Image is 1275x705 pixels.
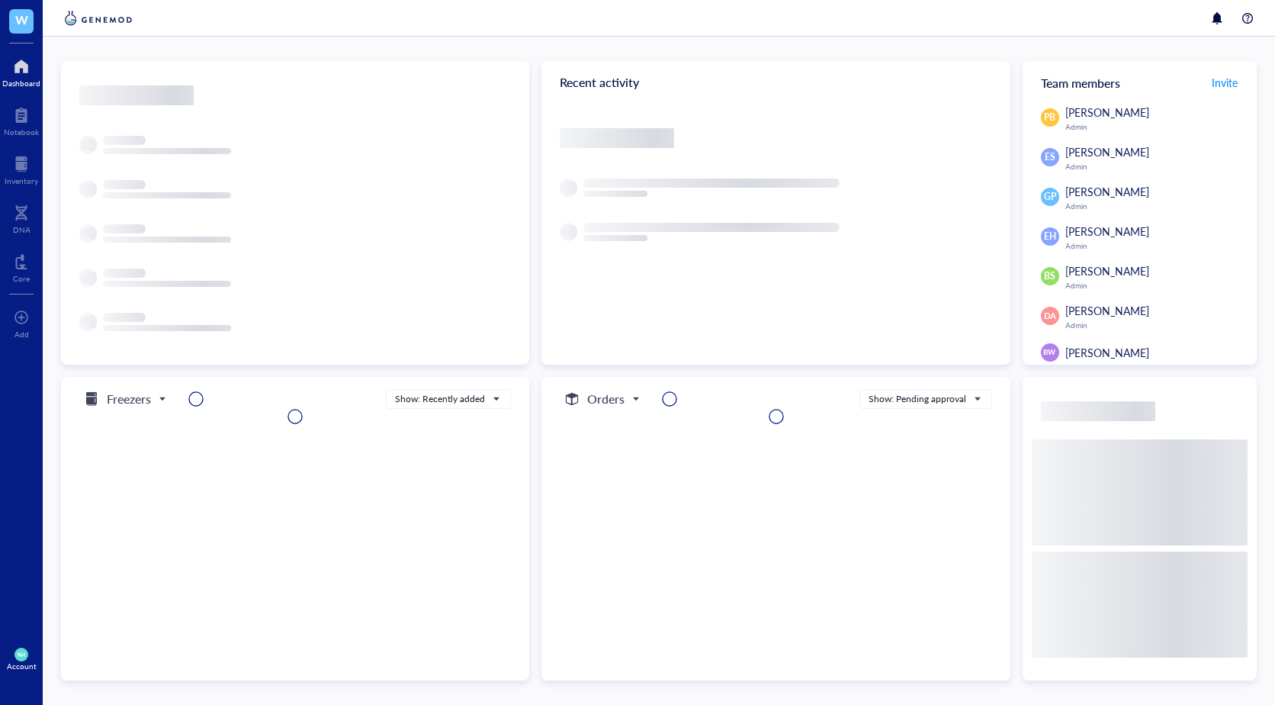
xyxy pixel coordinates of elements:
[1065,162,1248,171] div: Admin
[869,392,966,406] div: Show: Pending approval
[1212,75,1238,90] span: Invite
[395,392,485,406] div: Show: Recently added
[13,225,31,234] div: DNA
[1065,144,1149,159] span: [PERSON_NAME]
[14,330,29,339] div: Add
[1065,241,1248,250] div: Admin
[1023,61,1257,104] div: Team members
[5,176,38,185] div: Inventory
[13,274,30,283] div: Core
[1065,122,1248,131] div: Admin
[1065,303,1149,318] span: [PERSON_NAME]
[1065,105,1149,120] span: [PERSON_NAME]
[5,152,38,185] a: Inventory
[1065,184,1149,199] span: [PERSON_NAME]
[1065,263,1149,278] span: [PERSON_NAME]
[4,103,39,137] a: Notebook
[1044,111,1055,124] span: PB
[1065,224,1149,239] span: [PERSON_NAME]
[2,79,40,88] div: Dashboard
[1044,310,1056,323] span: DA
[18,652,26,658] span: NH
[61,9,136,27] img: genemod-logo
[541,61,1010,104] div: Recent activity
[7,662,37,671] div: Account
[1211,70,1238,95] button: Invite
[2,54,40,88] a: Dashboard
[1044,230,1056,243] span: EH
[13,249,30,283] a: Core
[1065,201,1248,211] div: Admin
[1065,345,1149,360] span: [PERSON_NAME]
[4,127,39,137] div: Notebook
[1044,269,1055,283] span: BS
[13,201,31,234] a: DNA
[1044,190,1056,204] span: GP
[587,390,625,408] h5: Orders
[15,10,28,29] span: W
[1065,320,1248,330] div: Admin
[1045,150,1055,164] span: ES
[107,390,151,408] h5: Freezers
[1065,281,1248,290] div: Admin
[1043,347,1056,358] span: BW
